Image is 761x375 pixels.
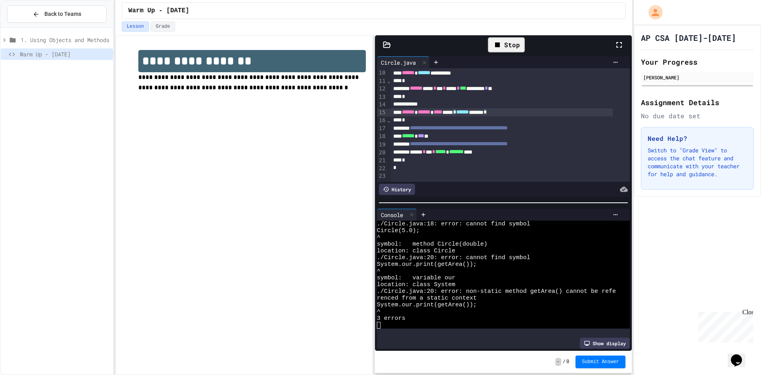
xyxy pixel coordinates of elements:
[377,172,387,180] div: 23
[563,359,566,365] span: /
[377,234,380,241] span: ^
[641,32,736,43] h1: AP CSA [DATE]-[DATE]
[20,50,110,58] span: Warm Up - [DATE]
[377,281,455,288] span: location: class System
[377,141,387,149] div: 19
[377,248,455,254] span: location: class Circle
[695,309,753,342] iframe: chat widget
[377,77,387,85] div: 11
[377,133,387,140] div: 18
[377,56,430,68] div: Circle.java
[377,221,530,227] span: ./Circle.java:18: error: cannot find symbol
[377,125,387,133] div: 17
[377,157,387,165] div: 21
[21,36,110,44] span: 1. Using Objects and Methods
[377,288,616,295] span: ./Circle.java:20: error: non-static method getArea() cannot be refe
[377,261,477,268] span: System.our.print(getArea());
[377,295,477,302] span: renced from a static context
[377,69,387,77] div: 10
[377,117,387,125] div: 16
[580,338,630,349] div: Show display
[582,359,619,365] span: Submit Answer
[377,165,387,173] div: 22
[379,184,415,195] div: History
[377,254,530,261] span: ./Circle.java:20: error: cannot find symbol
[377,58,420,67] div: Circle.java
[566,359,569,365] span: 0
[648,146,747,178] p: Switch to "Grade View" to access the chat feature and communicate with your teacher for help and ...
[377,315,405,322] span: 3 errors
[122,21,149,32] button: Lesson
[377,101,387,109] div: 14
[641,111,754,121] div: No due date set
[377,268,380,275] span: ^
[641,97,754,108] h2: Assignment Details
[377,209,417,221] div: Console
[377,85,387,93] div: 12
[44,10,81,18] span: Back to Teams
[377,109,387,117] div: 15
[7,6,107,23] button: Back to Teams
[377,211,407,219] div: Console
[377,227,420,234] span: Circle(5.0);
[377,302,477,308] span: System.our.print(getArea());
[151,21,175,32] button: Grade
[377,149,387,157] div: 20
[377,241,488,248] span: symbol: method Circle(double)
[488,37,525,52] div: Stop
[576,356,625,368] button: Submit Answer
[387,78,391,84] span: Fold line
[377,308,380,315] span: ^
[555,358,561,366] span: -
[640,3,665,21] div: My Account
[648,134,747,143] h3: Need Help?
[728,343,753,367] iframe: chat widget
[128,6,189,15] span: Warm Up - [DATE]
[3,3,55,50] div: Chat with us now!Close
[387,117,391,123] span: Fold line
[643,74,751,81] div: [PERSON_NAME]
[641,56,754,67] h2: Your Progress
[377,275,455,281] span: symbol: variable our
[377,93,387,101] div: 13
